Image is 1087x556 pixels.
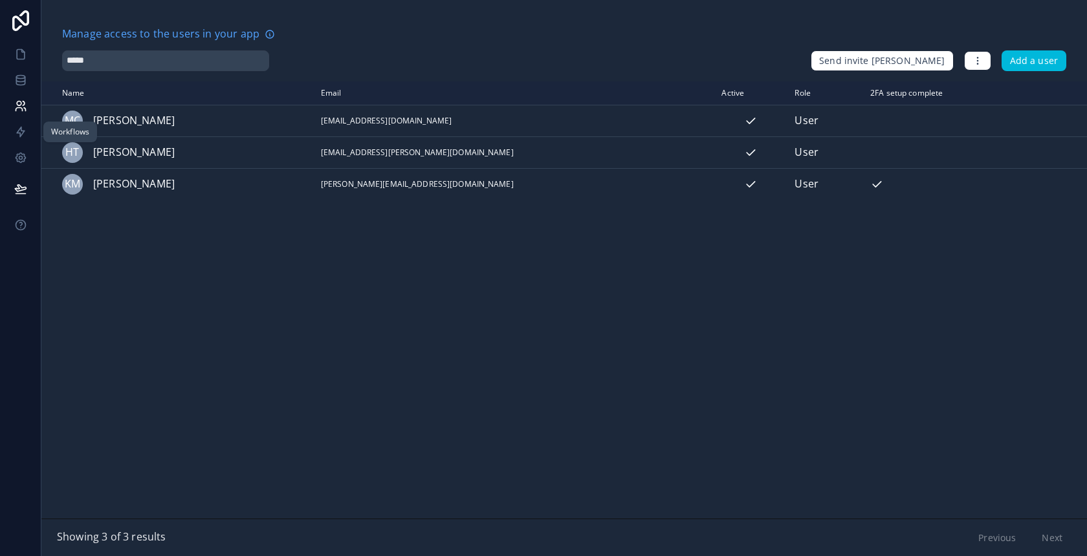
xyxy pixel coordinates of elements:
[811,50,954,71] button: Send invite [PERSON_NAME]
[41,81,313,105] th: Name
[787,81,862,105] th: Role
[51,127,89,137] div: Workflows
[313,168,714,200] td: [PERSON_NAME][EMAIL_ADDRESS][DOMAIN_NAME]
[62,26,259,43] span: Manage access to the users in your app
[62,26,275,43] a: Manage access to the users in your app
[313,105,714,136] td: [EMAIL_ADDRESS][DOMAIN_NAME]
[795,176,818,193] span: User
[93,112,175,129] span: [PERSON_NAME]
[862,81,1032,105] th: 2FA setup complete
[41,81,1087,519] div: scrollable content
[93,144,175,161] span: [PERSON_NAME]
[313,136,714,168] td: [EMAIL_ADDRESS][PERSON_NAME][DOMAIN_NAME]
[714,81,787,105] th: Active
[1002,50,1066,71] button: Add a user
[93,176,175,193] span: [PERSON_NAME]
[313,81,714,105] th: Email
[57,529,166,546] span: Showing 3 of 3 results
[65,144,79,161] span: HT
[795,112,818,129] span: User
[795,144,818,161] span: User
[65,176,80,193] span: KM
[65,112,80,129] span: MC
